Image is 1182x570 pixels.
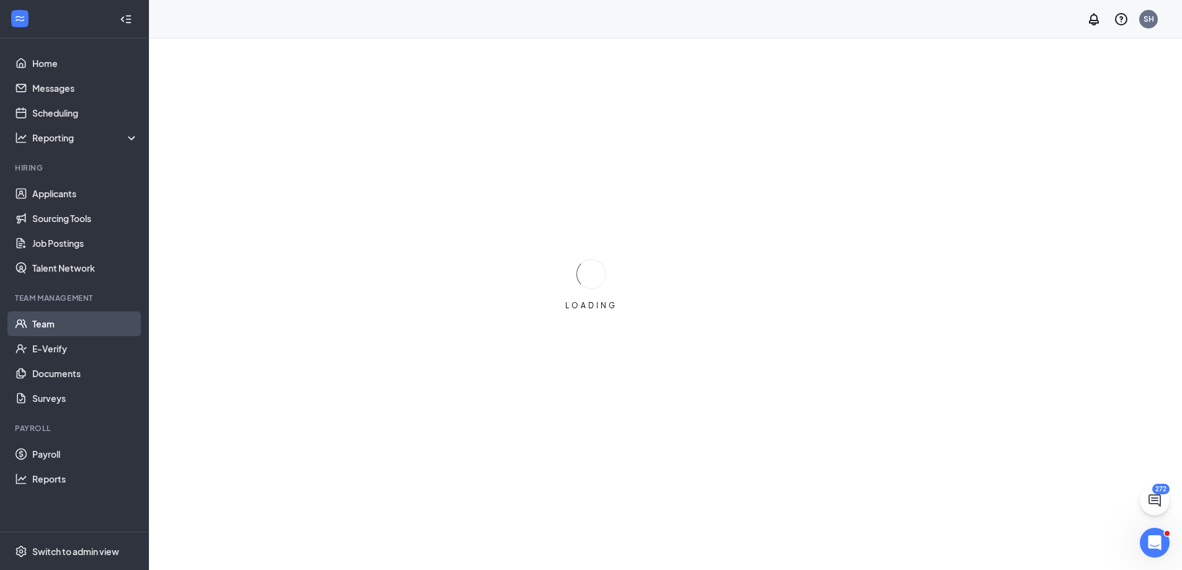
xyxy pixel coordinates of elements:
[15,293,136,303] div: Team Management
[32,231,138,256] a: Job Postings
[1140,528,1170,558] iframe: Intercom live chat
[32,361,138,386] a: Documents
[1114,12,1129,27] svg: QuestionInfo
[560,300,622,311] div: LOADING
[1147,493,1162,508] svg: ChatActive
[1140,486,1170,515] button: ChatActive
[32,181,138,206] a: Applicants
[15,423,136,434] div: Payroll
[32,466,138,491] a: Reports
[1086,12,1101,27] svg: Notifications
[32,76,138,100] a: Messages
[32,311,138,336] a: Team
[32,386,138,411] a: Surveys
[32,545,119,558] div: Switch to admin view
[32,442,138,466] a: Payroll
[14,12,26,25] svg: WorkstreamLogo
[1144,14,1154,24] div: SH
[1152,484,1170,494] div: 272
[32,100,138,125] a: Scheduling
[32,51,138,76] a: Home
[32,131,139,144] div: Reporting
[15,545,27,558] svg: Settings
[15,163,136,173] div: Hiring
[32,256,138,280] a: Talent Network
[32,206,138,231] a: Sourcing Tools
[32,336,138,361] a: E-Verify
[120,13,132,25] svg: Collapse
[15,131,27,144] svg: Analysis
